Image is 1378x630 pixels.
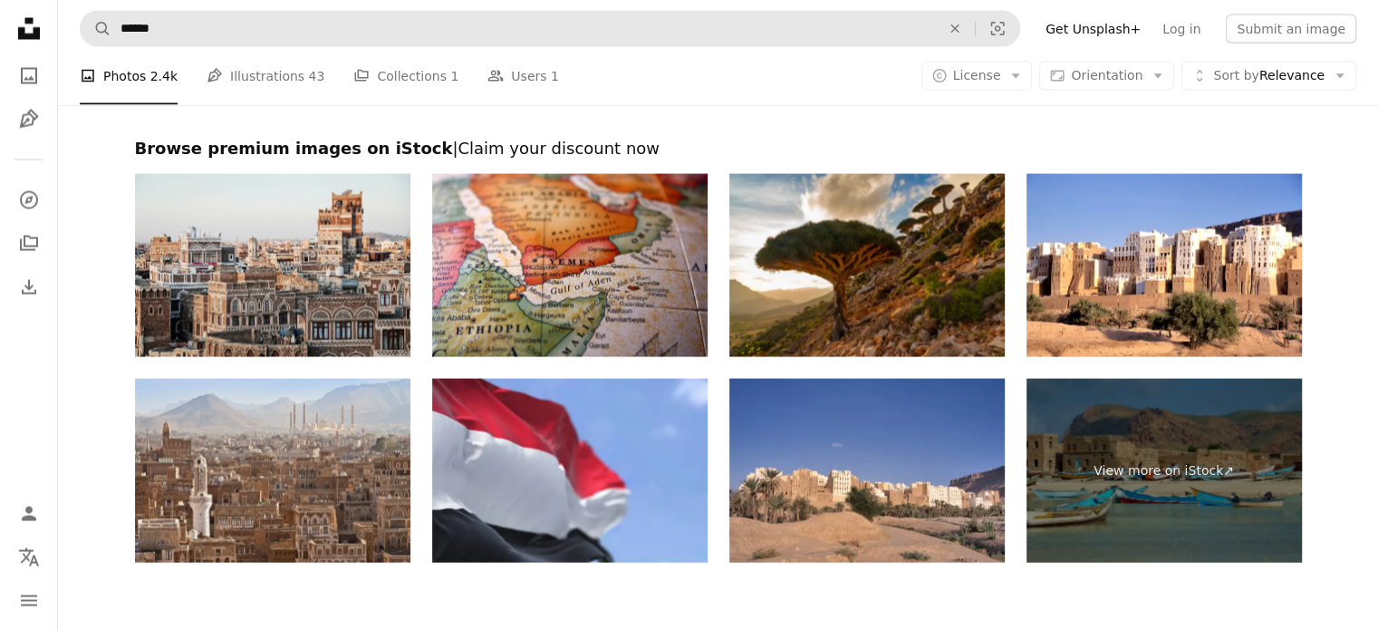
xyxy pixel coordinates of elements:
span: Relevance [1213,67,1325,85]
a: Illustrations 43 [207,47,324,105]
a: Collections 1 [353,47,458,105]
span: Orientation [1071,68,1142,82]
span: 43 [309,66,325,86]
button: Visual search [976,12,1019,46]
img: The skyscrapers of the city of Shibam in Yemen [1026,174,1302,358]
a: Collections [11,226,47,262]
a: Illustrations [11,102,47,138]
a: Explore [11,182,47,218]
form: Find visuals sitewide [80,11,1020,47]
a: Log in [1152,15,1211,44]
button: Sort byRelevance [1181,62,1356,91]
button: Submit an image [1226,15,1356,44]
h2: Browse premium images on iStock [135,138,1302,160]
img: Socotra dragon blood trees on hillside at sunset [729,174,1005,358]
a: Get Unsplash+ [1035,15,1152,44]
button: Menu [11,583,47,619]
img: Yemen [432,174,708,358]
span: Sort by [1213,68,1258,82]
a: Photos [11,58,47,94]
img: view of central sanaa city old town skyline in yemen [135,174,410,358]
a: View more on iStock↗ [1026,379,1302,563]
button: Language [11,539,47,576]
img: Detail of the national flag of Yemen waving in the wind on a clear day [432,379,708,563]
span: 1 [450,66,458,86]
span: 1 [551,66,559,86]
button: License [921,62,1033,91]
a: Users 1 [487,47,559,105]
span: License [953,68,1001,82]
button: Search Unsplash [81,12,111,46]
img: Yemen [135,379,410,563]
button: Orientation [1039,62,1174,91]
a: Download History [11,269,47,305]
a: Home — Unsplash [11,11,47,51]
a: Log in / Sign up [11,496,47,532]
img: Morning light at Shibam Hadramawt a town in Yemen. [729,379,1005,563]
button: Clear [935,12,975,46]
span: | Claim your discount now [452,139,660,158]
